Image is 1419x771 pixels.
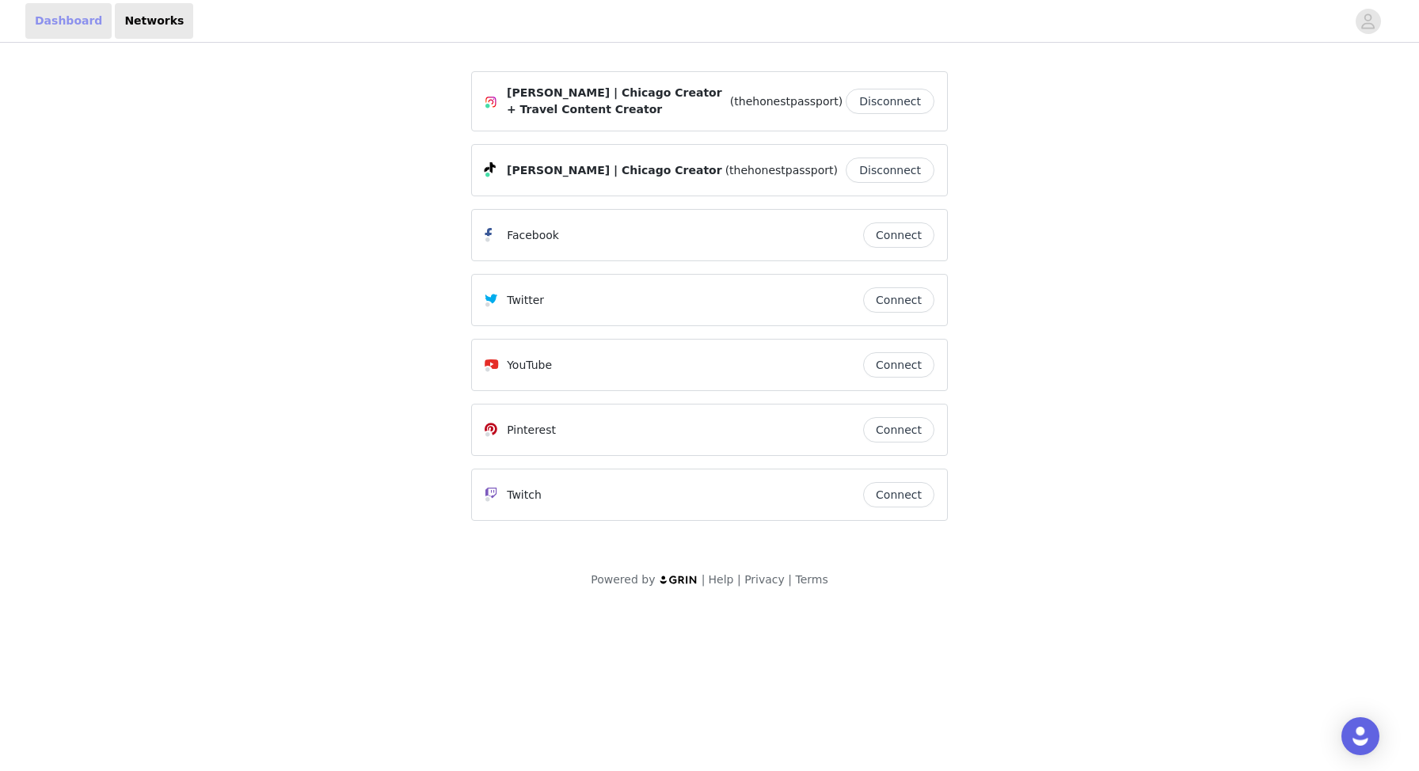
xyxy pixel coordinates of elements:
[863,417,934,442] button: Connect
[507,85,727,118] span: [PERSON_NAME] | Chicago Creator + Travel Content Creator
[744,573,785,586] a: Privacy
[507,292,544,309] p: Twitter
[846,89,934,114] button: Disconnect
[591,573,655,586] span: Powered by
[507,487,542,503] p: Twitch
[115,3,193,39] a: Networks
[507,357,552,374] p: YouTube
[507,422,556,439] p: Pinterest
[788,573,792,586] span: |
[863,287,934,313] button: Connect
[725,162,838,179] span: (thehonestpassport)
[507,227,559,244] p: Facebook
[863,222,934,248] button: Connect
[702,573,706,586] span: |
[1360,9,1375,34] div: avatar
[1341,717,1379,755] div: Open Intercom Messenger
[737,573,741,586] span: |
[863,482,934,507] button: Connect
[485,96,497,108] img: Instagram Icon
[730,93,843,110] span: (thehonestpassport)
[795,573,827,586] a: Terms
[507,162,722,179] span: [PERSON_NAME] | Chicago Creator
[25,3,112,39] a: Dashboard
[659,575,698,585] img: logo
[863,352,934,378] button: Connect
[709,573,734,586] a: Help
[846,158,934,183] button: Disconnect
